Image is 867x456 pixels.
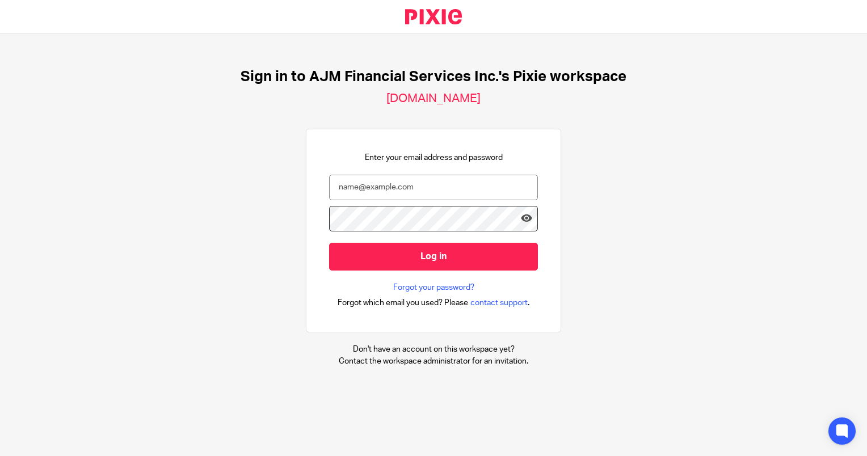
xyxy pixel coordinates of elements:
[329,175,538,200] input: name@example.com
[338,297,468,309] span: Forgot which email you used? Please
[329,243,538,271] input: Log in
[393,282,474,293] a: Forgot your password?
[338,296,530,309] div: .
[365,152,503,163] p: Enter your email address and password
[241,68,626,86] h1: Sign in to AJM Financial Services Inc.'s Pixie workspace
[470,297,528,309] span: contact support
[339,356,528,367] p: Contact the workspace administrator for an invitation.
[339,344,528,355] p: Don't have an account on this workspace yet?
[386,91,481,106] h2: [DOMAIN_NAME]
